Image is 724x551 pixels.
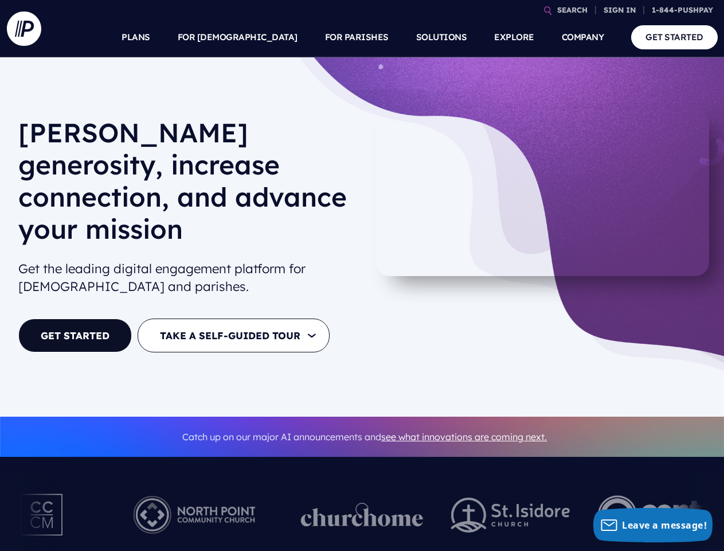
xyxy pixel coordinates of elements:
a: PLANS [122,17,150,57]
a: GET STARTED [18,319,132,352]
img: pp_logos_2 [451,498,570,533]
button: TAKE A SELF-GUIDED TOUR [138,319,330,352]
p: Catch up on our major AI announcements and [18,424,711,450]
span: Leave a message! [622,519,707,531]
button: Leave a message! [593,508,713,542]
a: FOR PARISHES [325,17,389,57]
a: GET STARTED [631,25,718,49]
a: COMPANY [562,17,604,57]
h1: [PERSON_NAME] generosity, increase connection, and advance your mission [18,117,355,254]
a: see what innovations are coming next. [381,431,547,443]
h2: Get the leading digital engagement platform for [DEMOGRAPHIC_DATA] and parishes. [18,255,355,300]
a: EXPLORE [494,17,534,57]
img: Pushpay_Logo__NorthPoint [116,483,273,546]
a: FOR [DEMOGRAPHIC_DATA] [178,17,298,57]
a: SOLUTIONS [416,17,467,57]
img: pp_logos_1 [301,503,424,527]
